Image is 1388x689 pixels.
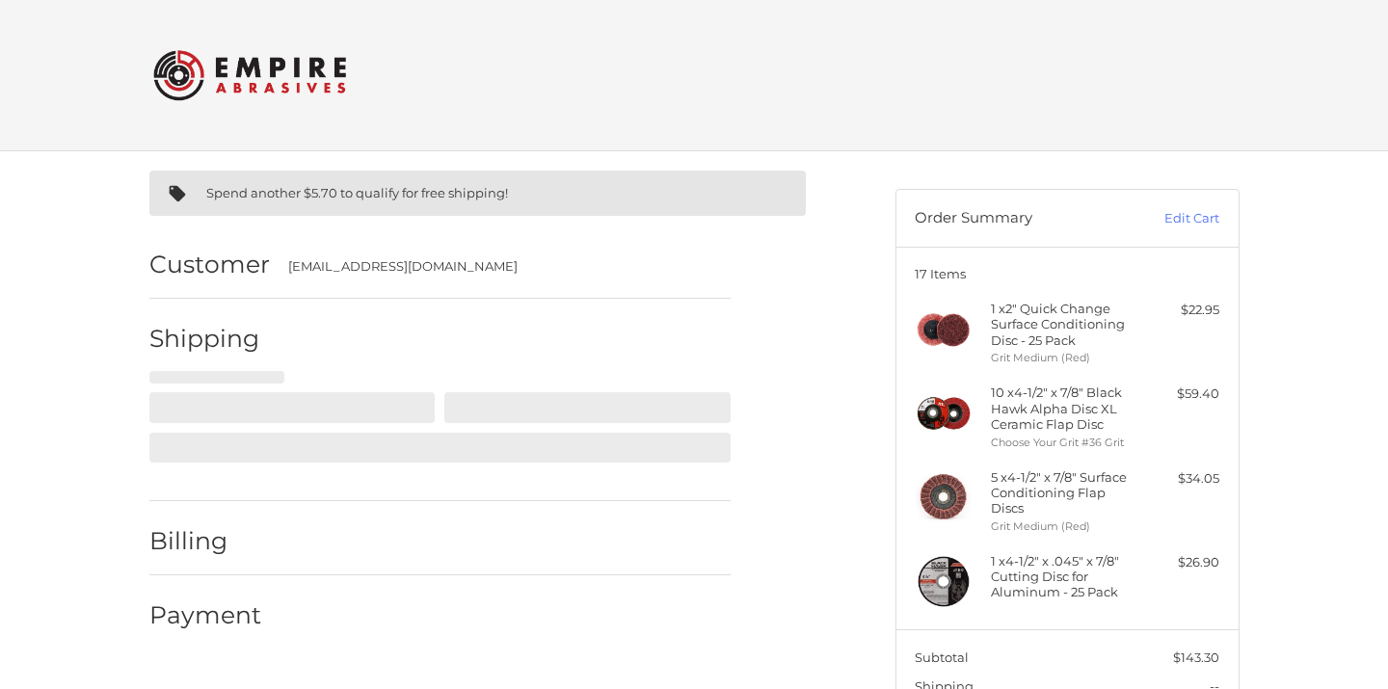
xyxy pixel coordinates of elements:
h4: 1 x 2" Quick Change Surface Conditioning Disc - 25 Pack [991,301,1138,348]
li: Grit Medium (Red) [991,350,1138,366]
h4: 5 x 4-1/2" x 7/8" Surface Conditioning Flap Discs [991,469,1138,517]
div: $34.05 [1143,469,1219,489]
h2: Customer [149,250,270,279]
div: [EMAIL_ADDRESS][DOMAIN_NAME] [288,257,711,277]
div: $59.40 [1143,384,1219,404]
span: $143.30 [1173,649,1219,665]
h2: Shipping [149,324,262,354]
h4: 10 x 4-1/2" x 7/8" Black Hawk Alpha Disc XL Ceramic Flap Disc [991,384,1138,432]
span: Subtotal [915,649,969,665]
h3: 17 Items [915,266,1219,281]
h2: Billing [149,526,262,556]
li: Grit Medium (Red) [991,518,1138,535]
li: Choose Your Grit #36 Grit [991,435,1138,451]
img: Empire Abrasives [153,38,346,113]
span: Spend another $5.70 to qualify for free shipping! [206,185,508,200]
h2: Payment [149,600,262,630]
a: Edit Cart [1122,209,1219,228]
h3: Order Summary [915,209,1122,228]
div: $22.95 [1143,301,1219,320]
div: $26.90 [1143,553,1219,572]
h4: 1 x 4-1/2" x .045" x 7/8" Cutting Disc for Aluminum - 25 Pack [991,553,1138,600]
